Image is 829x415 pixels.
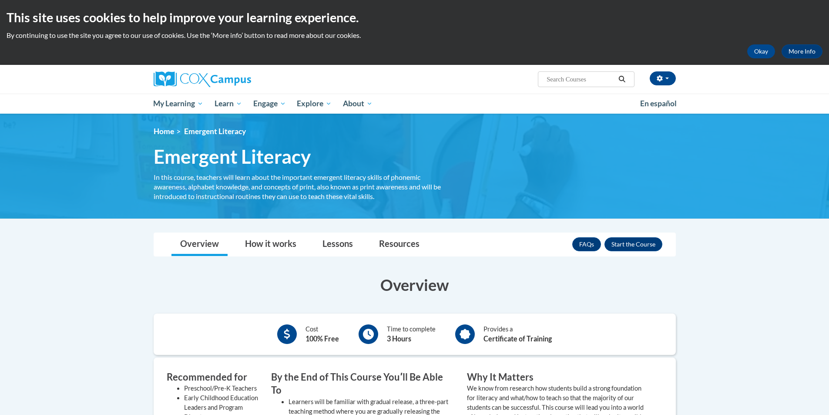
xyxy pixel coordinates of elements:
b: Certificate of Training [483,334,552,343]
span: My Learning [153,98,203,109]
button: Enroll [604,237,662,251]
b: 100% Free [305,334,339,343]
input: Search Courses [546,74,615,84]
h3: By the End of This Course Youʹll Be Able To [271,371,454,398]
button: Account Settings [650,71,676,85]
a: Lessons [314,233,362,256]
a: Cox Campus [154,71,319,87]
div: Cost [305,324,339,344]
span: Engage [253,98,286,109]
span: About [343,98,373,109]
a: FAQs [572,237,601,251]
button: Search [615,74,628,84]
b: 3 Hours [387,334,411,343]
a: Overview [171,233,228,256]
a: Explore [291,94,337,114]
a: My Learning [148,94,209,114]
span: Emergent Literacy [154,145,311,168]
h3: Recommended for [167,371,258,384]
h3: Why It Matters [467,371,650,384]
p: By continuing to use the site you agree to our use of cookies. Use the ‘More info’ button to read... [7,30,822,40]
li: Preschool/Pre-K Teachers [184,384,258,393]
div: In this course, teachers will learn about the important emergent literacy skills of phonemic awar... [154,172,454,201]
h2: This site uses cookies to help improve your learning experience. [7,9,822,26]
div: Time to complete [387,324,436,344]
a: How it works [236,233,305,256]
img: Cox Campus [154,71,251,87]
a: Learn [209,94,248,114]
span: Emergent Literacy [184,127,246,136]
a: Engage [248,94,292,114]
span: Learn [215,98,242,109]
span: Explore [297,98,332,109]
h3: Overview [154,274,676,296]
button: Okay [747,44,775,58]
a: About [337,94,378,114]
div: Main menu [141,94,689,114]
a: More Info [782,44,822,58]
a: Resources [370,233,428,256]
a: Home [154,127,174,136]
div: Provides a [483,324,552,344]
span: En español [640,99,677,108]
a: En español [634,94,682,113]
